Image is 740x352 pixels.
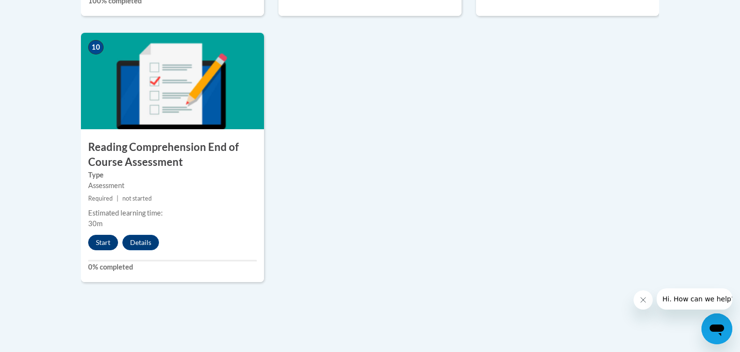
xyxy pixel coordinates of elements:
[117,195,119,202] span: |
[88,170,257,180] label: Type
[122,235,159,250] button: Details
[701,313,732,344] iframe: Button to launch messaging window
[81,140,264,170] h3: Reading Comprehension End of Course Assessment
[88,195,113,202] span: Required
[634,290,653,310] iframe: Close message
[88,208,257,218] div: Estimated learning time:
[88,180,257,191] div: Assessment
[88,262,257,272] label: 0% completed
[81,33,264,129] img: Course Image
[657,288,732,310] iframe: Message from company
[88,219,103,228] span: 30m
[88,235,118,250] button: Start
[88,40,104,54] span: 10
[6,7,78,14] span: Hi. How can we help?
[122,195,152,202] span: not started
